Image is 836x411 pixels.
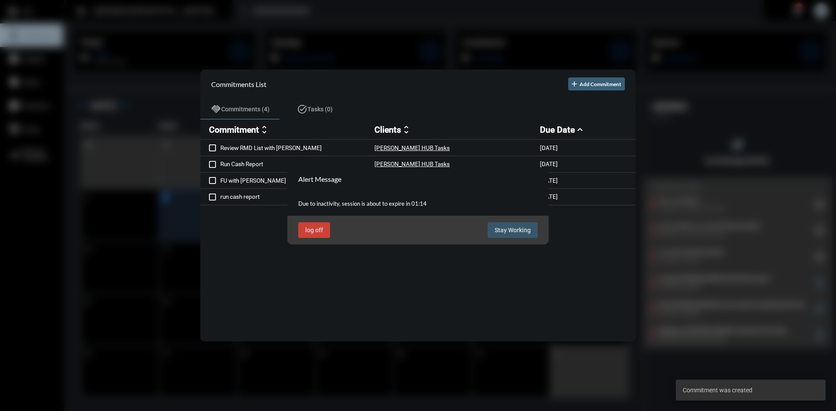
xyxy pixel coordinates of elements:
button: log off [298,222,330,238]
p: Due to inactivity, session is about to expire in 01:14 [298,200,538,207]
span: Stay Working [495,227,531,234]
span: log off [305,227,323,234]
button: Stay Working [488,222,538,238]
h2: Alert Message [298,175,341,183]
